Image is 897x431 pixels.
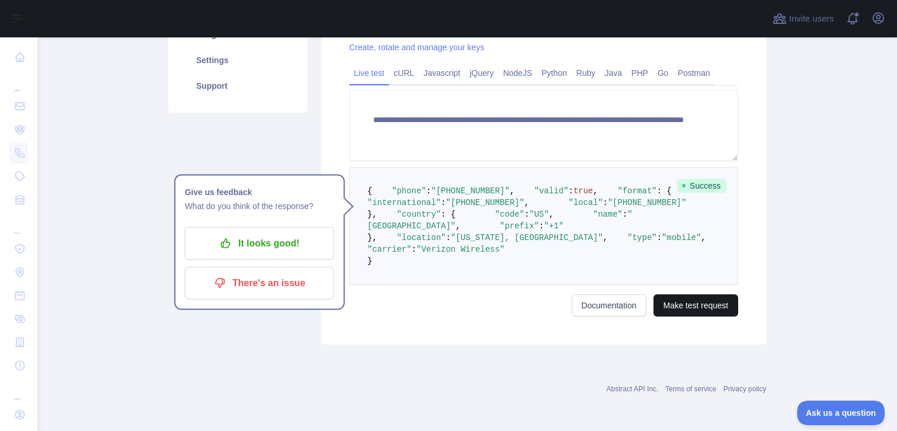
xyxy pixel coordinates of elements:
span: : [441,198,446,207]
span: "phone" [392,186,426,196]
span: "code" [495,210,524,219]
a: jQuery [465,64,498,82]
span: : [623,210,627,219]
span: "format" [618,186,657,196]
button: Invite users [770,9,836,28]
span: }, [367,233,377,242]
span: "[PHONE_NUMBER]" [446,198,524,207]
a: NodeJS [498,64,537,82]
span: true [573,186,593,196]
span: , [510,186,514,196]
a: Go [653,64,673,82]
button: Make test request [653,294,738,317]
a: Java [600,64,627,82]
span: "prefix" [500,221,539,231]
span: "local" [568,198,603,207]
span: , [456,221,460,231]
span: , [593,186,598,196]
span: "mobile" [662,233,701,242]
span: "country" [397,210,441,219]
span: : { [441,210,456,219]
span: : [657,233,662,242]
p: What do you think of the response? [185,199,334,213]
a: PHP [627,64,653,82]
span: : [568,186,573,196]
button: It looks good! [185,227,334,260]
span: "location" [397,233,446,242]
span: "US" [529,210,549,219]
a: Privacy policy [724,385,766,393]
span: Invite users [789,12,834,26]
span: "Verizon Wireless" [416,245,505,254]
a: Ruby [572,64,600,82]
a: Settings [182,47,293,73]
span: }, [367,210,377,219]
a: Support [182,73,293,99]
span: : [412,245,416,254]
span: "name" [593,210,623,219]
span: : [603,198,607,207]
span: "[US_STATE], [GEOGRAPHIC_DATA]" [451,233,603,242]
h1: Give us feedback [185,185,334,199]
span: "type" [627,233,656,242]
div: ... [9,70,28,93]
a: Documentation [572,294,646,317]
div: ... [9,213,28,236]
span: Success [677,179,726,193]
span: { [367,186,372,196]
a: Python [537,64,572,82]
button: There's an issue [185,267,334,300]
span: "carrier" [367,245,412,254]
iframe: Toggle Customer Support [797,401,885,425]
p: There's an issue [193,273,325,293]
span: "valid" [534,186,569,196]
span: } [367,256,372,266]
span: : [539,221,544,231]
span: : [524,210,529,219]
a: Live test [349,64,389,82]
span: : [446,233,450,242]
span: "[PHONE_NUMBER]" [608,198,686,207]
a: Javascript [419,64,465,82]
a: Abstract API Inc. [607,385,659,393]
span: , [524,198,529,207]
span: : { [657,186,672,196]
a: Create, rotate and manage your keys [349,43,484,52]
span: "+1" [544,221,564,231]
a: cURL [389,64,419,82]
span: , [603,233,607,242]
div: ... [9,378,28,402]
span: "international" [367,198,441,207]
span: "[PHONE_NUMBER]" [431,186,509,196]
a: Terms of service [665,385,716,393]
span: , [701,233,705,242]
span: : [426,186,431,196]
span: , [549,210,554,219]
span: "[GEOGRAPHIC_DATA]" [367,210,632,231]
a: Postman [673,64,715,82]
p: It looks good! [193,234,325,253]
